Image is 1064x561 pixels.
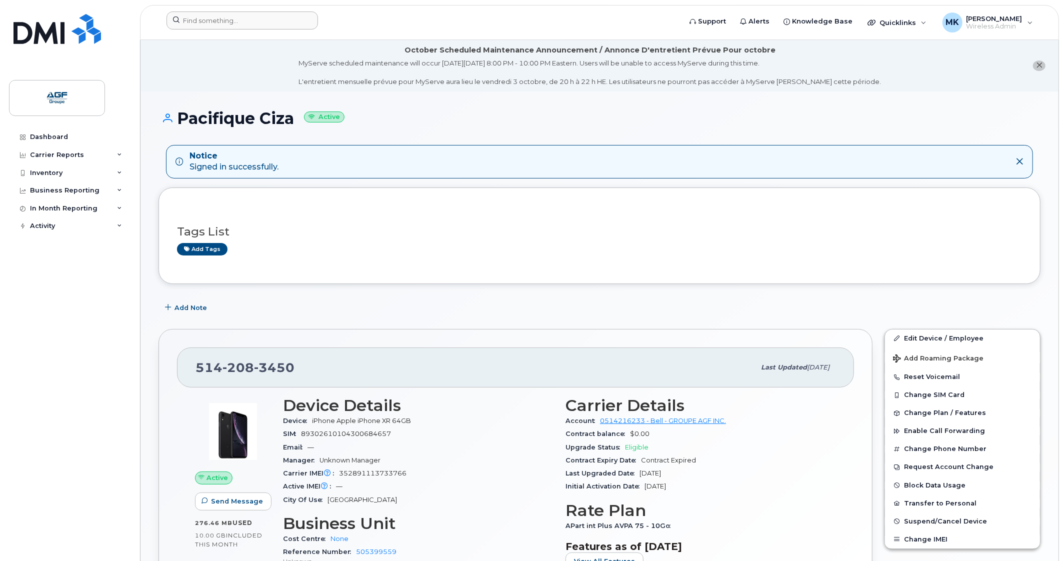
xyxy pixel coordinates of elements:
span: Carrier IMEI [283,469,339,477]
button: Block Data Usage [885,476,1040,494]
span: Add Note [174,303,207,312]
span: iPhone Apple iPhone XR 64GB [312,417,411,424]
button: Transfer to Personal [885,494,1040,512]
span: Contract Expired [641,456,696,464]
span: Add Roaming Package [893,354,983,364]
span: Last Upgraded Date [565,469,639,477]
span: Cost Centre [283,535,330,542]
span: Manager [283,456,319,464]
button: close notification [1033,60,1045,71]
span: [DATE] [807,363,829,371]
span: Active IMEI [283,482,336,490]
span: Change Plan / Features [904,409,986,417]
strong: Notice [189,150,278,162]
span: $0.00 [630,430,649,437]
h3: Device Details [283,396,553,414]
span: Eligible [625,443,648,451]
span: Account [565,417,600,424]
a: Add tags [177,243,227,255]
span: — [336,482,342,490]
span: Email [283,443,307,451]
span: Contract balance [565,430,630,437]
h3: Business Unit [283,514,553,532]
button: Add Roaming Package [885,347,1040,368]
span: 3450 [254,360,294,375]
a: 505399559 [356,548,396,555]
button: Enable Call Forwarding [885,422,1040,440]
span: Initial Activation Date [565,482,644,490]
h3: Features as of [DATE] [565,540,836,552]
button: Add Note [158,299,215,317]
span: Unknown Manager [319,456,380,464]
span: SIM [283,430,301,437]
span: [DATE] [639,469,661,477]
span: 352891113733766 [339,469,406,477]
a: Edit Device / Employee [885,329,1040,347]
span: APart int Plus AVPA 75 - 10Go [565,522,675,529]
button: Suspend/Cancel Device [885,512,1040,530]
div: October Scheduled Maintenance Announcement / Annonce D'entretient Prévue Pour octobre [404,45,775,55]
span: 276.46 MB [195,519,232,526]
h3: Rate Plan [565,501,836,519]
span: 10.00 GB [195,532,226,539]
h3: Carrier Details [565,396,836,414]
img: image20231002-3703462-1qb80zy.jpeg [203,401,263,461]
div: Signed in successfully. [189,150,278,173]
button: Change Phone Number [885,440,1040,458]
span: Contract Expiry Date [565,456,641,464]
span: included this month [195,531,262,548]
span: Send Message [211,496,263,506]
span: [DATE] [644,482,666,490]
span: 89302610104300684657 [301,430,391,437]
div: MyServe scheduled maintenance will occur [DATE][DATE] 8:00 PM - 10:00 PM Eastern. Users will be u... [299,58,881,86]
button: Change SIM Card [885,386,1040,404]
span: Enable Call Forwarding [904,427,985,435]
span: 208 [222,360,254,375]
h1: Pacifique Ciza [158,109,1040,127]
a: 0514216233 - Bell - GROUPE AGF INC. [600,417,726,424]
span: [GEOGRAPHIC_DATA] [327,496,397,503]
a: None [330,535,348,542]
span: Reference Number [283,548,356,555]
span: Last updated [761,363,807,371]
span: City Of Use [283,496,327,503]
button: Change Plan / Features [885,404,1040,422]
button: Reset Voicemail [885,368,1040,386]
span: — [307,443,314,451]
span: 514 [195,360,294,375]
h3: Tags List [177,225,1022,238]
button: Send Message [195,492,271,510]
button: Request Account Change [885,458,1040,476]
span: used [232,519,252,526]
span: Device [283,417,312,424]
small: Active [304,111,344,123]
button: Change IMEI [885,530,1040,548]
span: Active [206,473,228,482]
span: Upgrade Status [565,443,625,451]
span: Suspend/Cancel Device [904,517,987,525]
